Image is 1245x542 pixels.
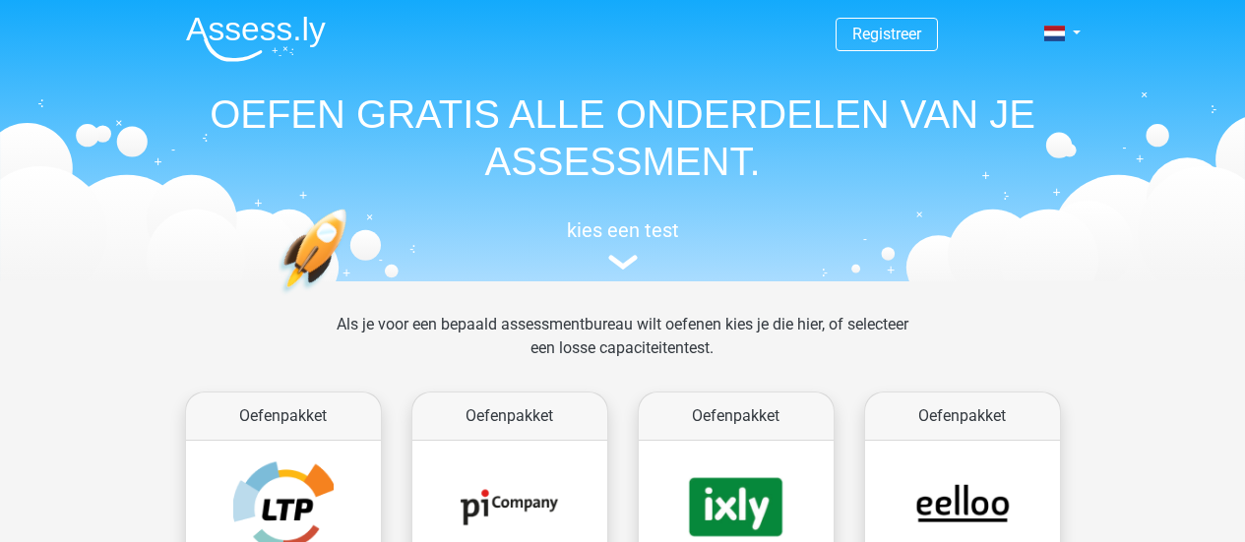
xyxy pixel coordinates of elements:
a: Registreer [852,25,921,43]
img: oefenen [279,209,423,387]
h5: kies een test [170,218,1076,242]
a: kies een test [170,218,1076,271]
div: Als je voor een bepaald assessmentbureau wilt oefenen kies je die hier, of selecteer een losse ca... [321,313,924,384]
img: Assessly [186,16,326,62]
img: assessment [608,255,638,270]
h1: OEFEN GRATIS ALLE ONDERDELEN VAN JE ASSESSMENT. [170,90,1076,185]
